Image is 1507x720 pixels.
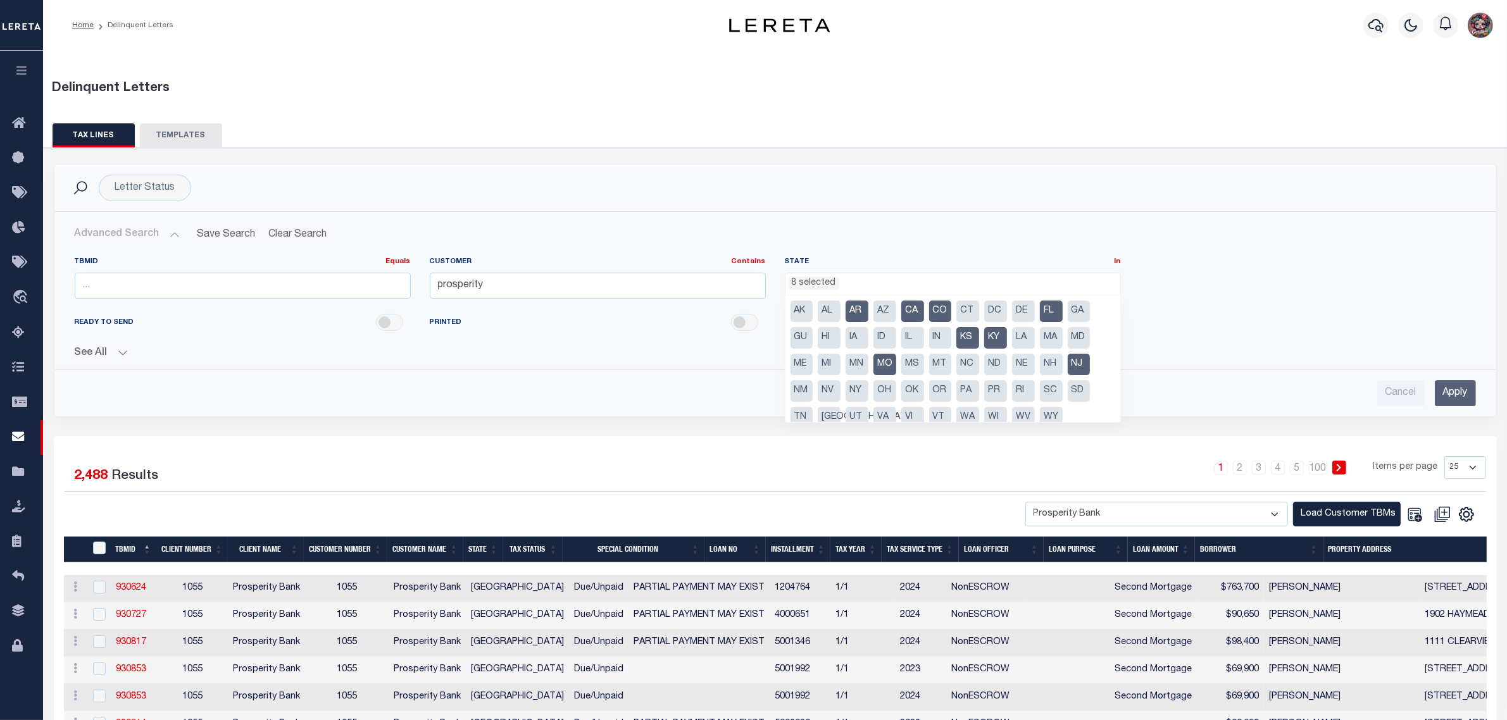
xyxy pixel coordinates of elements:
td: NonESCROW [946,575,1023,602]
li: NE [1012,354,1035,375]
li: AZ [873,301,896,322]
li: KS [956,327,979,349]
td: [PERSON_NAME] [1264,575,1420,602]
li: ID [873,327,896,349]
span: Items per page [1373,461,1438,475]
li: NY [846,380,868,402]
li: MN [846,354,868,375]
td: [PERSON_NAME] [1264,684,1420,711]
a: 5 [1290,461,1304,475]
li: VI [901,407,924,428]
input: Apply [1435,380,1476,406]
td: [PERSON_NAME] [1264,602,1420,630]
li: NJ [1068,354,1091,375]
li: TN [791,407,813,428]
label: STATE [785,257,1121,268]
li: MD [1068,327,1091,349]
li: KY [984,327,1007,349]
td: 1/1 [830,575,895,602]
button: Load Customer TBMs [1293,502,1401,526]
li: WY [1040,407,1063,428]
th: Tax Year: activate to sort column ascending [830,537,882,562]
td: [PERSON_NAME] [1264,630,1420,657]
span: PARTIAL PAYMENT MAY EXIST [634,611,765,619]
li: NH [1040,354,1063,375]
li: DE [1012,301,1035,322]
button: Advanced Search [75,222,180,247]
div: Letter Status [99,175,191,201]
span: Due/Unpaid [574,638,623,647]
a: Home [72,22,94,29]
li: MS [901,354,924,375]
td: Second Mortgage [1110,630,1197,657]
button: TEMPLATES [140,123,222,147]
th: Installment: activate to sort column ascending [766,537,830,562]
span: 1055 [337,638,357,647]
button: TAX LINES [53,123,135,147]
li: NC [956,354,979,375]
span: Due/Unpaid [574,583,623,592]
span: 2,488 [75,469,108,483]
label: TBMID [75,257,411,268]
i: travel_explore [12,290,32,306]
label: Results [112,466,159,487]
td: 2024 [895,602,946,630]
span: 1055 [182,611,203,619]
td: [GEOGRAPHIC_DATA] [466,575,569,602]
span: Prosperity Bank [233,665,300,674]
li: WA [956,407,979,428]
li: SD [1068,380,1091,402]
th: Special Condition: activate to sort column ascending [563,537,705,562]
th: STATE: activate to sort column ascending [463,537,503,562]
td: Prosperity Bank [389,575,466,602]
span: PRINTED [430,318,462,328]
li: VA [873,407,896,428]
td: 2023 [895,657,946,684]
span: Due/Unpaid [574,665,623,674]
a: 1 [1214,461,1228,475]
li: CO [929,301,952,322]
td: 5001992 [770,684,830,711]
td: $98,400 [1197,630,1264,657]
span: Prosperity Bank [233,692,300,701]
input: ... [75,273,411,299]
span: PARTIAL PAYMENT MAY EXIST [634,638,765,647]
th: LOAN OFFICER: activate to sort column ascending [959,537,1044,562]
li: Delinquent Letters [94,20,173,31]
td: NonESCROW [946,657,1023,684]
li: 8 selected [789,276,839,290]
td: 2024 [895,575,946,602]
li: SC [1040,380,1063,402]
td: NonESCROW [946,630,1023,657]
a: In [1115,258,1121,265]
button: Save Search [190,222,263,247]
div: Delinquent Letters [53,79,1498,98]
td: Second Mortgage [1110,684,1197,711]
td: [GEOGRAPHIC_DATA] [466,657,569,684]
li: [GEOGRAPHIC_DATA] [818,407,841,428]
th: LOAN NO: activate to sort column ascending [704,537,766,562]
span: 1055 [182,638,203,647]
li: PR [984,380,1007,402]
li: LA [1012,327,1035,349]
td: 1/1 [830,684,895,711]
span: 1055 [182,692,203,701]
span: Prosperity Bank [233,638,300,647]
td: $69,900 [1197,657,1264,684]
label: Customer [430,257,766,268]
th: TBMID: activate to sort column descending [110,537,156,562]
td: Prosperity Bank [389,684,466,711]
th: BORROWER: activate to sort column ascending [1195,537,1323,562]
span: Prosperity Bank [233,583,300,592]
span: PARTIAL PAYMENT MAY EXIST [634,583,765,592]
a: 930853 [116,665,146,674]
li: AK [791,301,813,322]
li: IN [929,327,952,349]
td: 2024 [895,684,946,711]
li: OR [929,380,952,402]
a: 2 [1233,461,1247,475]
span: 1055 [182,665,203,674]
td: 1/1 [830,630,895,657]
a: 100 [1309,461,1327,475]
a: Contains [732,258,766,265]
